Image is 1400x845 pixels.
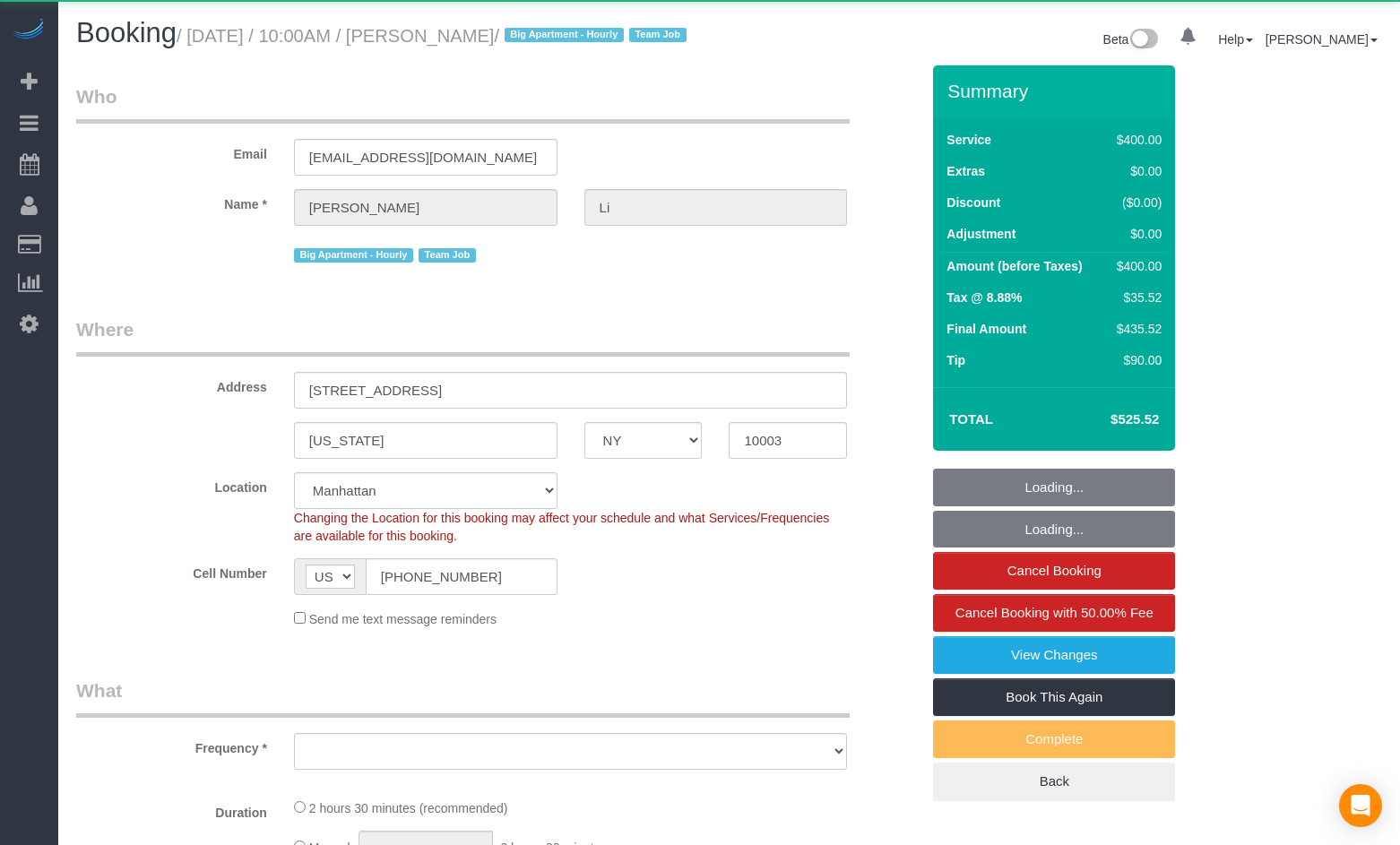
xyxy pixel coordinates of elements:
[505,28,624,42] span: Big Apartment - Hourly
[63,372,281,396] label: Address
[177,26,692,46] small: / [DATE] / 10:00AM / [PERSON_NAME]
[76,17,177,48] span: Booking
[629,28,687,42] span: Team Job
[494,26,691,46] span: /
[949,411,993,427] strong: Total
[309,801,508,815] span: 2 hours 30 minutes (recommended)
[294,189,557,226] input: First Name
[76,83,850,124] legend: Who
[955,605,1154,620] span: Cancel Booking with 50.00% Fee
[946,289,1022,306] label: Tax @ 8.88%
[1057,412,1159,427] h4: $525.52
[933,763,1175,800] a: Back
[1266,32,1378,47] a: [PERSON_NAME]
[76,677,850,718] legend: What
[729,422,847,459] input: Zip Code
[946,320,1026,338] label: Final Amount
[1110,194,1162,211] div: ($0.00)
[294,511,829,543] span: Changing the Location for this booking may affect your schedule and what Services/Frequencies are...
[1110,225,1162,243] div: $0.00
[63,558,281,582] label: Cell Number
[1339,784,1382,827] div: Open Intercom Messenger
[946,131,991,149] label: Service
[1218,32,1253,47] a: Help
[584,189,848,226] input: Last Name
[63,472,281,496] label: Location
[933,594,1175,632] a: Cancel Booking with 50.00% Fee
[1110,351,1162,369] div: $90.00
[63,798,281,822] label: Duration
[946,225,1015,243] label: Adjustment
[1110,320,1162,338] div: $435.52
[946,257,1082,275] label: Amount (before Taxes)
[947,81,1166,101] h3: Summary
[63,139,281,163] label: Email
[946,162,985,180] label: Extras
[1110,289,1162,306] div: $35.52
[933,552,1175,590] a: Cancel Booking
[419,248,476,263] span: Team Job
[1110,257,1162,275] div: $400.00
[294,139,557,176] input: Email
[1110,131,1162,149] div: $400.00
[946,351,965,369] label: Tip
[1128,29,1158,52] img: New interface
[294,422,557,459] input: City
[11,18,47,43] img: Automaid Logo
[1110,162,1162,180] div: $0.00
[309,612,497,626] span: Send me text message reminders
[933,636,1175,674] a: View Changes
[294,248,413,263] span: Big Apartment - Hourly
[933,678,1175,716] a: Book This Again
[63,733,281,757] label: Frequency *
[63,189,281,213] label: Name *
[1103,32,1159,47] a: Beta
[76,316,850,357] legend: Where
[946,194,1000,211] label: Discount
[366,558,557,595] input: Cell Number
